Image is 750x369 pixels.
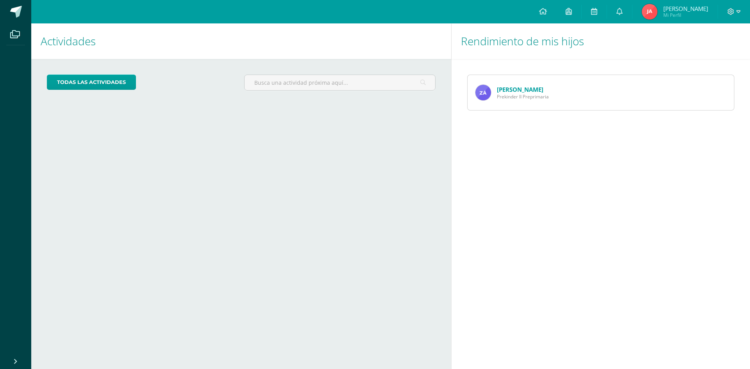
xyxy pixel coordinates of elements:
img: f5b8e452e07077fe2005bd3e8aa14d2a.png [475,85,491,100]
span: Prekinder II Preprimaria [497,93,549,100]
img: 7b6360fa893c69f5a9dd7757fb9cef2f.png [642,4,657,20]
h1: Actividades [41,23,442,59]
a: [PERSON_NAME] [497,86,543,93]
span: Mi Perfil [663,12,708,18]
h1: Rendimiento de mis hijos [461,23,741,59]
a: todas las Actividades [47,75,136,90]
input: Busca una actividad próxima aquí... [245,75,435,90]
span: [PERSON_NAME] [663,5,708,12]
